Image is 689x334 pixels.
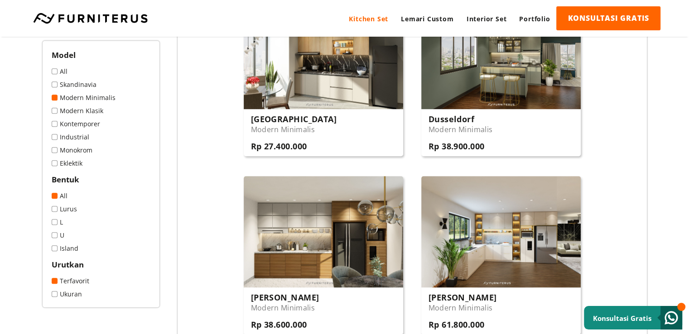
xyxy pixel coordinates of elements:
[251,141,337,152] h3: Rp 27.400.000
[52,119,150,128] a: Kontemporer
[52,290,150,298] a: Ukuran
[52,277,150,285] a: Terfavorit
[251,319,319,330] h3: Rp 38.600.000
[52,67,150,76] a: All
[52,205,150,213] a: Lurus
[52,259,150,270] h2: Urutkan
[429,114,492,124] h3: Dusseldorf
[556,6,660,30] a: KONSULTASI GRATIS
[513,6,556,31] a: Portfolio
[52,244,150,253] a: Island
[429,292,497,303] h3: [PERSON_NAME]
[251,114,337,124] h3: [GEOGRAPHIC_DATA]
[342,6,395,31] a: Kitchen Set
[593,314,651,323] small: Konsultasi Gratis
[52,218,150,226] a: L
[251,292,319,303] h3: [PERSON_NAME]
[52,80,150,89] a: Skandinavia
[52,93,150,102] a: Modern Minimalis
[429,319,497,330] h3: Rp 61.800.000
[244,176,403,287] img: Meyer-Utama-min.jpg
[52,191,150,200] a: All
[460,6,513,31] a: Interior Set
[52,50,150,60] h2: Model
[52,146,150,154] a: Monokrom
[52,231,150,239] a: U
[421,176,581,287] img: 18-Utama-min.jpg
[52,106,150,115] a: Modern Klasik
[395,6,460,31] a: Lemari Custom
[52,133,150,141] a: Industrial
[52,174,150,185] h2: Bentuk
[584,306,682,329] a: Konsultasi Gratis
[429,124,492,134] p: Modern Minimalis
[429,141,492,152] h3: Rp 38.900.000
[429,303,497,313] p: Modern Minimalis
[52,159,150,167] a: Eklektik
[251,124,337,134] p: Modern Minimalis
[251,303,319,313] p: Modern Minimalis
